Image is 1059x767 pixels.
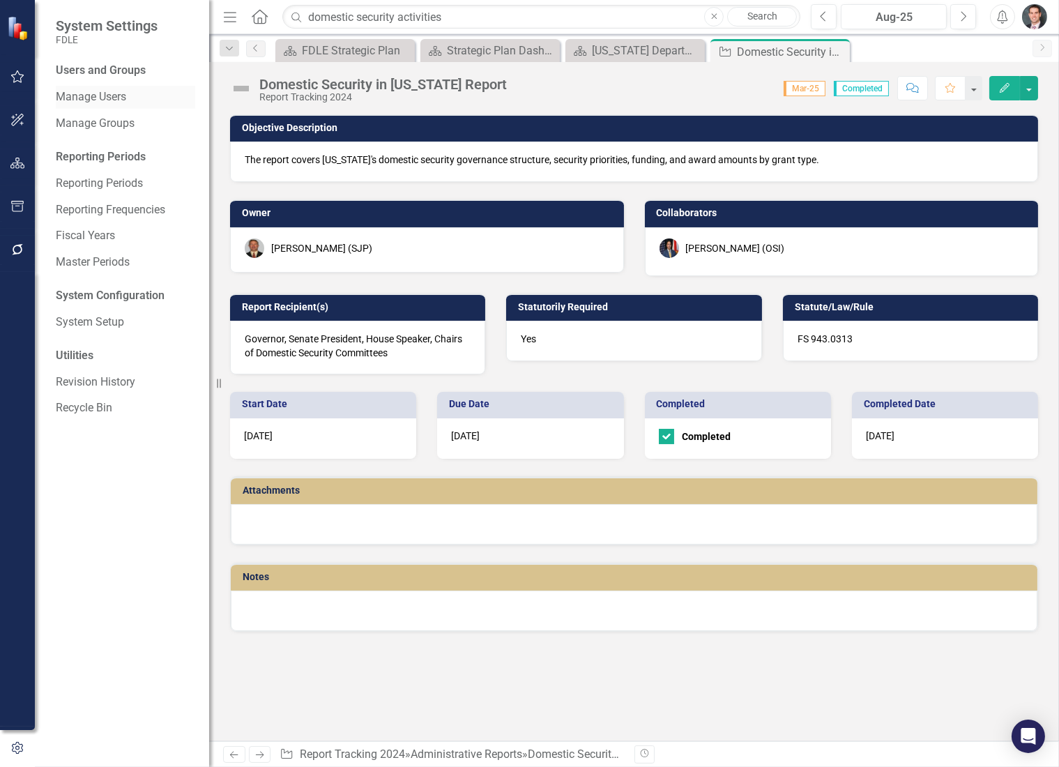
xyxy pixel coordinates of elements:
span: Governor, Senate President, House Speaker, Chairs of Domestic Security Committees [245,333,462,358]
div: Open Intercom Messenger [1012,720,1045,753]
h3: Start Date [242,399,409,409]
button: Aug-25 [841,4,947,29]
a: Reporting Frequencies [56,202,195,218]
a: Administrative Reports [411,747,522,761]
h3: Attachments [243,485,1030,496]
img: Jason Knowles [660,238,679,258]
div: Aug-25 [846,9,942,26]
span: System Settings [56,17,158,34]
div: Users and Groups [56,63,195,79]
a: [US_STATE] Department Of Law Enforcement Strategic Plan [569,42,701,59]
h3: Objective Description [242,123,1031,133]
a: System Setup [56,314,195,331]
h3: Owner [242,208,617,218]
div: Domestic Security in [US_STATE] Report [737,43,846,61]
div: Utilities [56,348,195,364]
div: [PERSON_NAME] (SJP) [271,241,372,255]
span: Completed [834,81,889,96]
a: FDLE Strategic Plan [279,42,411,59]
h3: Completed Date [864,399,1031,409]
p: The report covers [US_STATE]'s domestic security governance structure, security priorities, fundi... [245,153,1023,167]
input: Search ClearPoint... [282,5,800,29]
span: [DATE] [244,430,273,441]
div: [PERSON_NAME] (OSI) [686,241,785,255]
img: Mike Phillips [245,238,264,258]
a: Manage Users [56,89,195,105]
span: [DATE] [451,430,480,441]
div: » » [280,747,623,763]
div: Strategic Plan Dashboard [447,42,556,59]
a: Report Tracking 2024 [300,747,405,761]
div: Domestic Security in [US_STATE] Report [528,747,724,761]
h3: Report Recipient(s) [242,302,478,312]
a: Revision History [56,374,195,390]
a: Master Periods [56,255,195,271]
h3: Notes [243,572,1030,582]
a: Reporting Periods [56,176,195,192]
div: Reporting Periods [56,149,195,165]
a: Strategic Plan Dashboard [424,42,556,59]
a: Fiscal Years [56,228,195,244]
img: ClearPoint Strategy [7,16,31,40]
span: [DATE] [866,430,894,441]
a: Manage Groups [56,116,195,132]
h3: Collaborators [657,208,1032,218]
span: Mar-25 [784,81,825,96]
a: Search [727,7,797,26]
span: FS 943.0313 [798,333,853,344]
div: FDLE Strategic Plan [302,42,411,59]
img: Will Grissom [1022,4,1047,29]
div: Domestic Security in [US_STATE] Report [259,77,507,92]
small: FDLE [56,34,158,45]
img: Not Defined [230,77,252,100]
h3: Statutorily Required [518,302,754,312]
a: Recycle Bin [56,400,195,416]
h3: Completed [657,399,824,409]
div: [US_STATE] Department Of Law Enforcement Strategic Plan [592,42,701,59]
div: System Configuration [56,288,195,304]
span: Yes [521,333,536,344]
h3: Statute/Law/Rule [795,302,1031,312]
div: Report Tracking 2024 [259,92,507,102]
h3: Due Date [449,399,616,409]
